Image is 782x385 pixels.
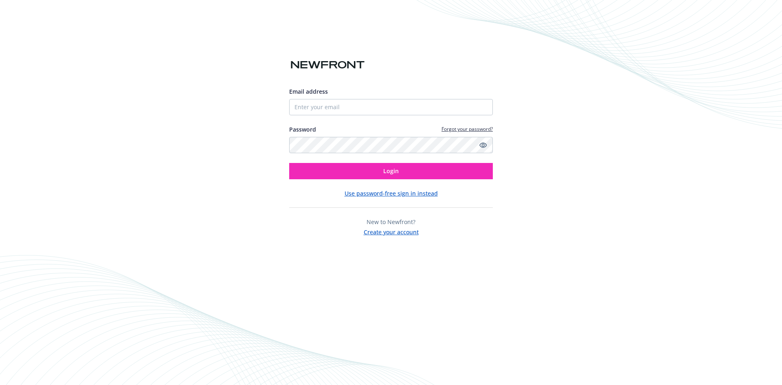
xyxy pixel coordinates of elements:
span: Email address [289,88,328,95]
button: Use password-free sign in instead [345,189,438,198]
a: Show password [478,140,488,150]
button: Create your account [364,226,419,236]
input: Enter your password [289,137,493,153]
img: Newfront logo [289,58,366,72]
label: Password [289,125,316,134]
span: New to Newfront? [367,218,415,226]
button: Login [289,163,493,179]
a: Forgot your password? [442,125,493,132]
span: Login [383,167,399,175]
input: Enter your email [289,99,493,115]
